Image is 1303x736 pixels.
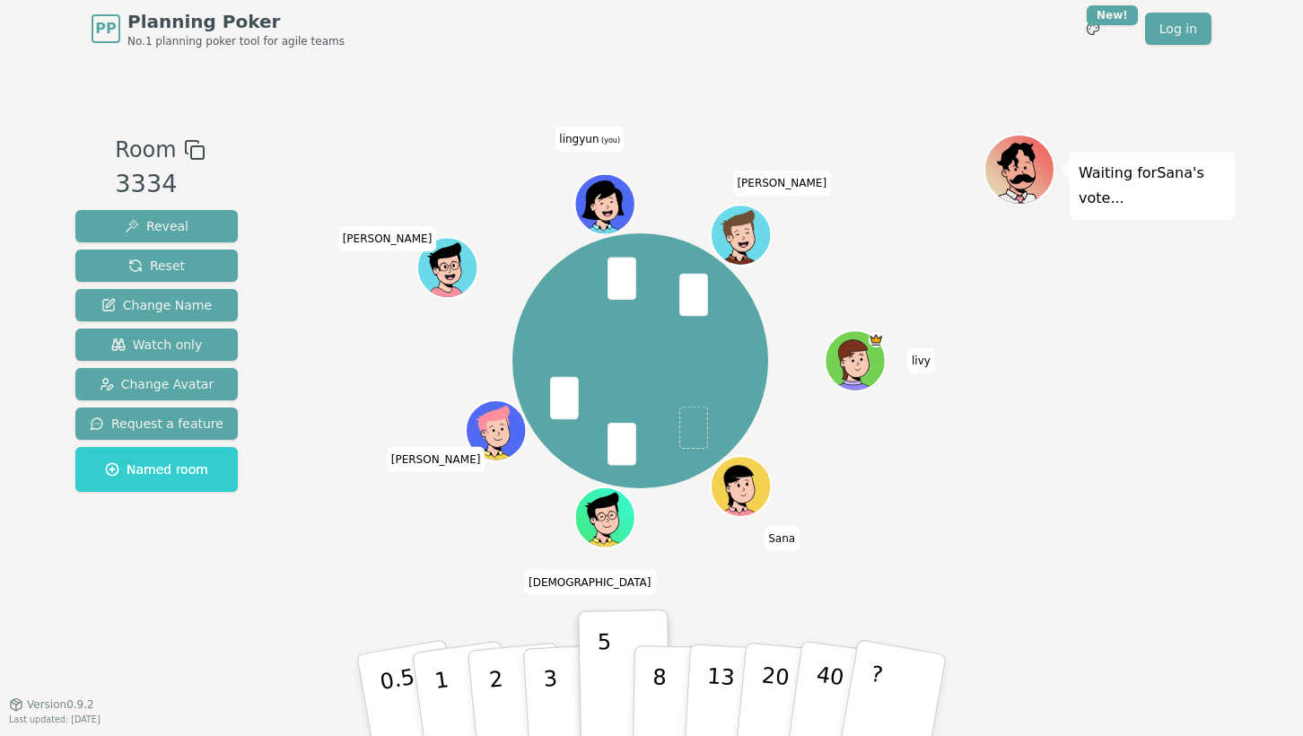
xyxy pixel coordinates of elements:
[75,250,238,282] button: Reset
[9,714,101,724] span: Last updated: [DATE]
[599,136,621,145] span: (you)
[387,447,485,472] span: Click to change your name
[127,34,345,48] span: No.1 planning poker tool for agile teams
[105,460,208,478] span: Named room
[907,348,935,373] span: Click to change your name
[75,447,238,492] button: Named room
[100,375,214,393] span: Change Avatar
[764,526,800,551] span: Click to change your name
[111,336,203,354] span: Watch only
[9,697,94,712] button: Version0.9.2
[128,257,185,275] span: Reset
[95,18,116,39] span: PP
[125,217,188,235] span: Reveal
[1087,5,1138,25] div: New!
[92,9,345,48] a: PPPlanning PokerNo.1 planning poker tool for agile teams
[1145,13,1211,45] a: Log in
[576,176,633,232] button: Click to change your avatar
[75,289,238,321] button: Change Name
[27,697,94,712] span: Version 0.9.2
[1077,13,1109,45] button: New!
[115,166,205,203] div: 3334
[555,127,625,152] span: Click to change your name
[75,210,238,242] button: Reveal
[90,415,223,433] span: Request a feature
[115,134,176,166] span: Room
[868,332,883,347] span: livy is the host
[75,329,238,361] button: Watch only
[524,570,655,595] span: Click to change your name
[598,629,613,726] p: 5
[75,407,238,440] button: Request a feature
[732,171,831,196] span: Click to change your name
[338,226,437,251] span: Click to change your name
[127,9,345,34] span: Planning Poker
[101,296,212,314] span: Change Name
[75,368,238,400] button: Change Avatar
[1079,161,1226,211] p: Waiting for Sana 's vote...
